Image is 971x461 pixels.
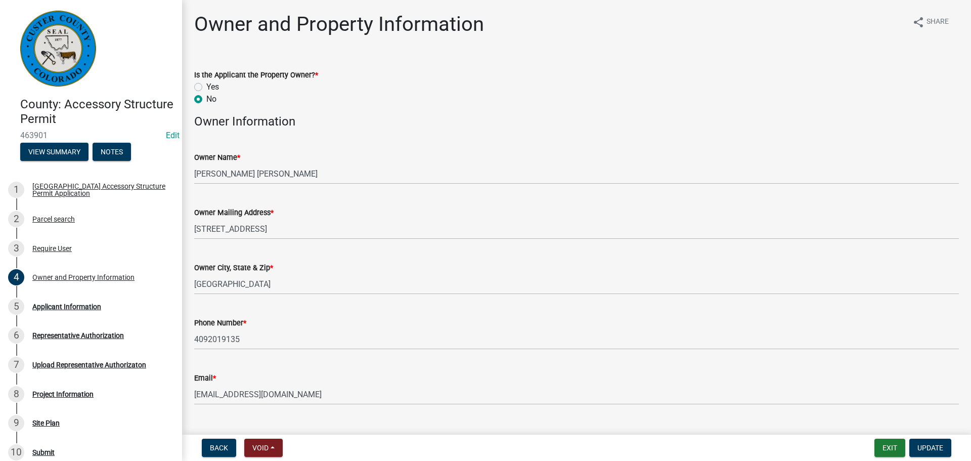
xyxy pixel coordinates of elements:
[8,299,24,315] div: 5
[32,216,75,223] div: Parcel search
[32,274,135,281] div: Owner and Property Information
[252,444,269,452] span: Void
[194,320,246,327] label: Phone Number
[8,415,24,431] div: 9
[32,332,124,339] div: Representative Authorization
[8,182,24,198] div: 1
[194,154,240,161] label: Owner Name
[917,444,943,452] span: Update
[20,131,162,140] span: 463901
[912,16,924,28] i: share
[8,269,24,285] div: 4
[32,303,101,310] div: Applicant Information
[93,143,131,161] button: Notes
[874,439,905,457] button: Exit
[194,72,318,79] label: Is the Applicant the Property Owner?
[32,449,55,456] div: Submit
[8,444,24,460] div: 10
[8,327,24,344] div: 6
[206,81,219,93] label: Yes
[8,211,24,227] div: 2
[194,209,274,217] label: Owner Mailing Address
[244,439,283,457] button: Void
[93,148,131,156] wm-modal-confirm: Notes
[194,375,216,382] label: Email
[32,361,146,368] div: Upload Representative Authorizaton
[926,16,949,28] span: Share
[20,148,89,156] wm-modal-confirm: Summary
[904,12,957,32] button: shareShare
[166,131,180,140] a: Edit
[194,12,484,36] h1: Owner and Property Information
[166,131,180,140] wm-modal-confirm: Edit Application Number
[20,143,89,161] button: View Summary
[32,391,94,398] div: Project Information
[206,93,216,105] label: No
[20,11,96,87] img: Custer County, Colorado
[32,420,60,427] div: Site Plan
[210,444,228,452] span: Back
[202,439,236,457] button: Back
[8,386,24,402] div: 8
[194,114,959,129] h4: Owner Information
[8,240,24,257] div: 3
[20,97,174,127] h4: County: Accessory Structure Permit
[32,183,166,197] div: [GEOGRAPHIC_DATA] Accessory Structure Permit Application
[194,265,273,272] label: Owner City, State & Zip
[8,357,24,373] div: 7
[909,439,951,457] button: Update
[32,245,72,252] div: Require User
